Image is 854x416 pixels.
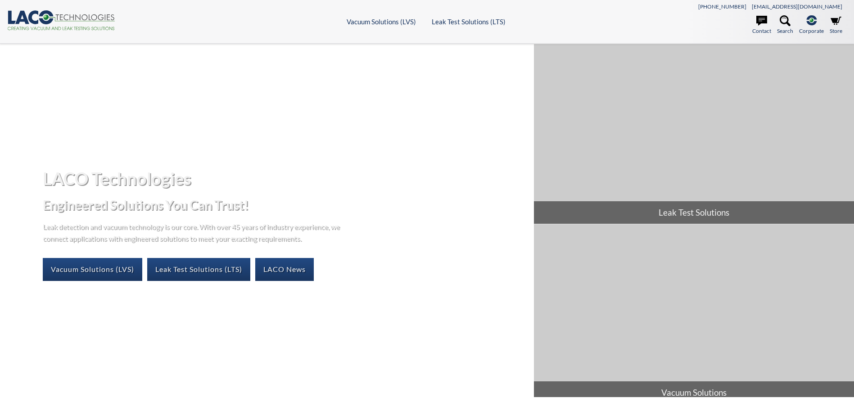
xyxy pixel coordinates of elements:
span: Vacuum Solutions [534,381,854,404]
a: [EMAIL_ADDRESS][DOMAIN_NAME] [752,3,842,10]
a: Leak Test Solutions [534,44,854,224]
a: LACO News [255,258,314,280]
a: Leak Test Solutions (LTS) [147,258,250,280]
a: Vacuum Solutions [534,224,854,404]
a: Store [830,15,842,35]
a: [PHONE_NUMBER] [698,3,746,10]
a: Vacuum Solutions (LVS) [347,18,416,26]
a: Contact [752,15,771,35]
a: Leak Test Solutions (LTS) [432,18,506,26]
h1: LACO Technologies [43,167,527,190]
span: Leak Test Solutions [534,201,854,224]
a: Vacuum Solutions (LVS) [43,258,142,280]
p: Leak detection and vacuum technology is our core. With over 45 years of industry experience, we c... [43,221,344,244]
span: Corporate [799,27,824,35]
h2: Engineered Solutions You Can Trust! [43,197,527,213]
a: Search [777,15,793,35]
